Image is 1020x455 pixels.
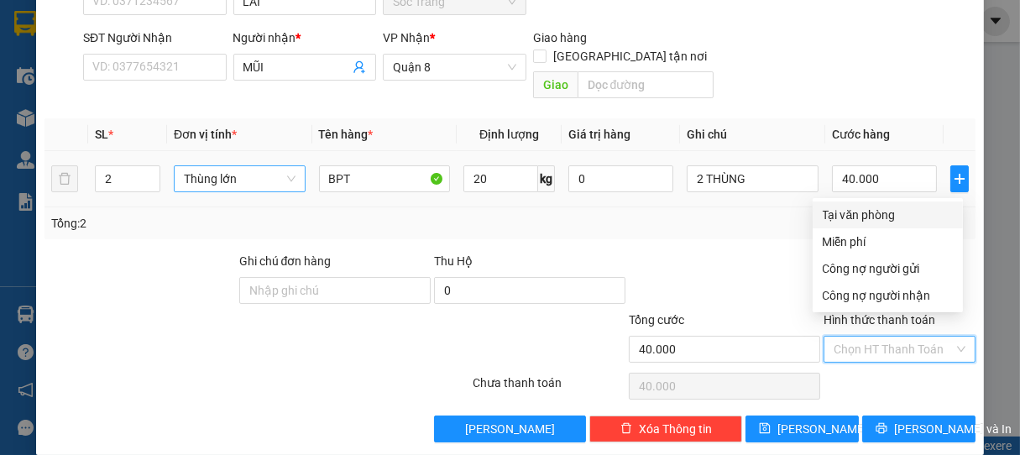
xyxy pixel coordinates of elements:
[568,165,673,192] input: 0
[479,128,539,141] span: Định lượng
[620,422,632,436] span: delete
[538,165,555,192] span: kg
[51,214,395,233] div: Tổng: 2
[533,71,578,98] span: Giao
[434,416,587,442] button: [PERSON_NAME]
[95,128,108,141] span: SL
[823,259,953,278] div: Công nợ người gửi
[832,128,890,141] span: Cước hàng
[239,254,332,268] label: Ghi chú đơn hàng
[8,8,67,67] img: logo.jpg
[951,172,969,186] span: plus
[823,233,953,251] div: Miễn phí
[383,31,430,44] span: VP Nhận
[533,31,587,44] span: Giao hàng
[687,165,818,192] input: Ghi Chú
[83,29,227,47] div: SĐT Người Nhận
[434,254,473,268] span: Thu Hộ
[319,165,450,192] input: VD: Bàn, Ghế
[589,416,742,442] button: deleteXóa Thông tin
[680,118,824,151] th: Ghi chú
[759,422,771,436] span: save
[568,128,630,141] span: Giá trị hàng
[547,47,714,65] span: [GEOGRAPHIC_DATA] tận nơi
[639,420,712,438] span: Xóa Thông tin
[629,313,684,327] span: Tổng cước
[353,60,366,74] span: user-add
[319,128,374,141] span: Tên hàng
[813,255,963,282] div: Cước gửi hàng sẽ được ghi vào công nợ của người gửi
[239,277,431,304] input: Ghi chú đơn hàng
[116,91,223,109] li: VP Quận 8
[862,416,976,442] button: printer[PERSON_NAME] và In
[184,166,295,191] span: Thùng lớn
[51,165,78,192] button: delete
[8,91,116,109] li: VP Sóc Trăng
[393,55,516,80] span: Quận 8
[813,282,963,309] div: Cước gửi hàng sẽ được ghi vào công nợ của người nhận
[894,420,1012,438] span: [PERSON_NAME] và In
[823,286,953,305] div: Công nợ người nhận
[824,313,935,327] label: Hình thức thanh toán
[465,420,555,438] span: [PERSON_NAME]
[578,71,714,98] input: Dọc đường
[745,416,859,442] button: save[PERSON_NAME]
[471,374,627,403] div: Chưa thanh toán
[950,165,970,192] button: plus
[876,422,887,436] span: printer
[777,420,867,438] span: [PERSON_NAME]
[8,8,243,71] li: Vĩnh Thành (Sóc Trăng)
[233,29,377,47] div: Người nhận
[116,112,128,124] span: environment
[8,112,20,124] span: environment
[174,128,237,141] span: Đơn vị tính
[823,206,953,224] div: Tại văn phòng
